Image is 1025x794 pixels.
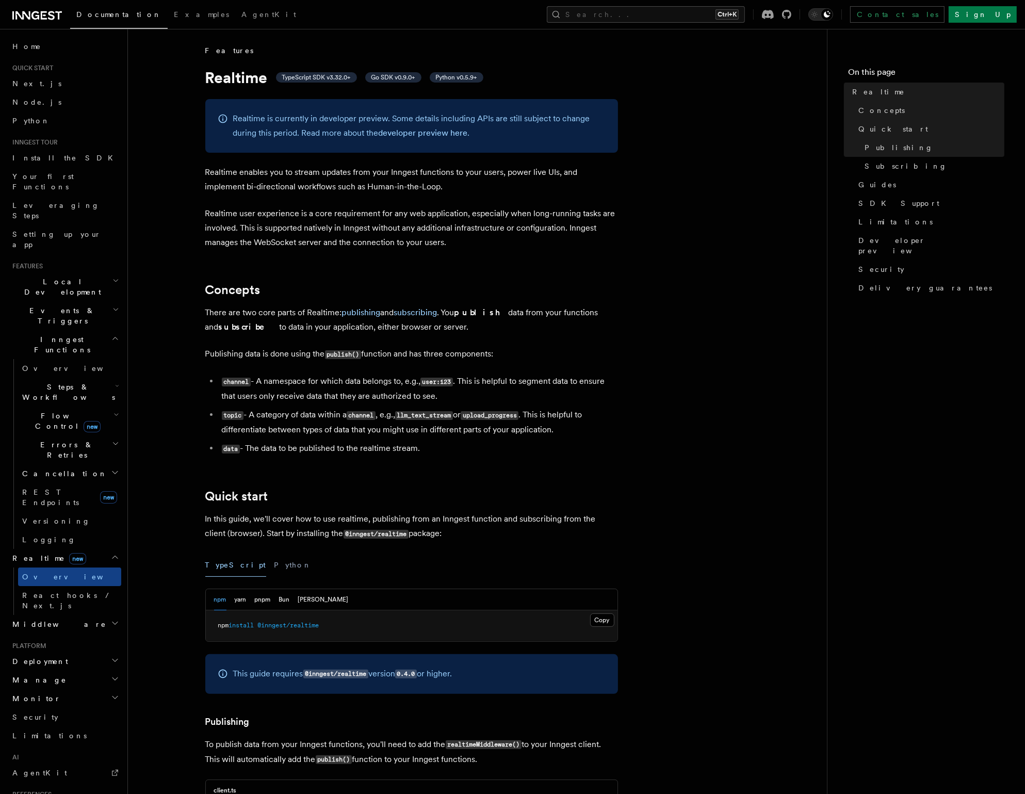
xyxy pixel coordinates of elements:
[168,3,235,28] a: Examples
[235,3,302,28] a: AgentKit
[241,10,296,19] span: AgentKit
[18,464,121,483] button: Cancellation
[8,549,121,568] button: Realtimenew
[70,3,168,29] a: Documentation
[233,111,606,140] p: Realtime is currently in developer preview. Some details including APIs are still subject to chan...
[865,142,933,153] span: Publishing
[84,421,101,432] span: new
[8,652,121,671] button: Deployment
[218,622,229,629] span: npm
[325,350,361,359] code: publish()
[860,157,1004,175] a: Subscribing
[342,307,381,317] a: publishing
[12,117,50,125] span: Python
[371,73,415,82] span: Go SDK v0.9.0+
[379,128,468,138] a: developer preview here
[344,530,409,539] code: @inngest/realtime
[235,589,247,610] button: yarn
[395,670,417,678] code: 0.4.0
[848,83,1004,101] a: Realtime
[205,512,618,541] p: In this guide, we'll cover how to use realtime, publishing from an Inngest function and subscribi...
[8,671,121,689] button: Manage
[174,10,229,19] span: Examples
[205,206,618,250] p: Realtime user experience is a core requirement for any web application, especially when long-runn...
[12,201,100,220] span: Leveraging Steps
[219,408,618,437] li: - A category of data within a , e.g., or . This is helpful to differentiate between types of data...
[222,411,243,420] code: topic
[222,378,251,386] code: channel
[69,553,86,564] span: new
[205,489,268,504] a: Quick start
[858,217,933,227] span: Limitations
[233,667,452,682] p: This guide requires version or higher.
[854,175,1004,194] a: Guides
[850,6,945,23] a: Contact sales
[76,10,161,19] span: Documentation
[18,411,113,431] span: Flow Control
[8,693,61,704] span: Monitor
[8,689,121,708] button: Monitor
[8,167,121,196] a: Your first Functions
[12,79,61,88] span: Next.js
[18,586,121,615] a: React hooks / Next.js
[858,235,1004,256] span: Developer preview
[18,407,121,435] button: Flow Controlnew
[446,740,522,749] code: realtimeMiddleware()
[12,41,41,52] span: Home
[279,589,290,610] button: Bun
[100,491,117,504] span: new
[8,225,121,254] a: Setting up your app
[347,411,376,420] code: channel
[219,374,618,403] li: - A namespace for which data belongs to, e.g., . This is helpful to segment data to ensure that u...
[854,101,1004,120] a: Concepts
[316,755,352,764] code: publish()
[858,105,905,116] span: Concepts
[858,124,928,134] span: Quick start
[8,675,67,685] span: Manage
[854,260,1004,279] a: Security
[8,277,112,297] span: Local Development
[8,196,121,225] a: Leveraging Steps
[219,441,618,456] li: - The data to be published to the realtime stream.
[436,73,477,82] span: Python v0.5.9+
[22,573,128,581] span: Overview
[219,322,280,332] strong: subscribe
[858,264,904,274] span: Security
[18,435,121,464] button: Errors & Retries
[8,37,121,56] a: Home
[454,307,509,317] strong: publish
[808,8,833,21] button: Toggle dark mode
[394,307,437,317] a: subscribing
[8,619,106,629] span: Middleware
[8,334,111,355] span: Inngest Functions
[12,713,58,721] span: Security
[205,347,618,362] p: Publishing data is done using the function and has three components:
[205,305,618,334] p: There are two core parts of Realtime: and . You data from your functions and to data in your appl...
[255,589,271,610] button: pnpm
[854,194,1004,213] a: SDK Support
[8,149,121,167] a: Install the SDK
[8,272,121,301] button: Local Development
[858,283,992,293] span: Delivery guarantees
[205,68,618,87] h1: Realtime
[18,483,121,512] a: REST Endpointsnew
[8,568,121,615] div: Realtimenew
[420,378,453,386] code: user:123
[12,769,67,777] span: AgentKit
[8,726,121,745] a: Limitations
[18,468,107,479] span: Cancellation
[205,283,261,297] a: Concepts
[18,382,115,402] span: Steps & Workflows
[274,554,312,577] button: Python
[854,213,1004,231] a: Limitations
[8,93,121,111] a: Node.js
[8,656,68,667] span: Deployment
[852,87,905,97] span: Realtime
[854,279,1004,297] a: Delivery guarantees
[395,411,453,420] code: llm_text_stream
[12,732,87,740] span: Limitations
[8,753,19,761] span: AI
[214,589,226,610] button: npm
[860,138,1004,157] a: Publishing
[18,530,121,549] a: Logging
